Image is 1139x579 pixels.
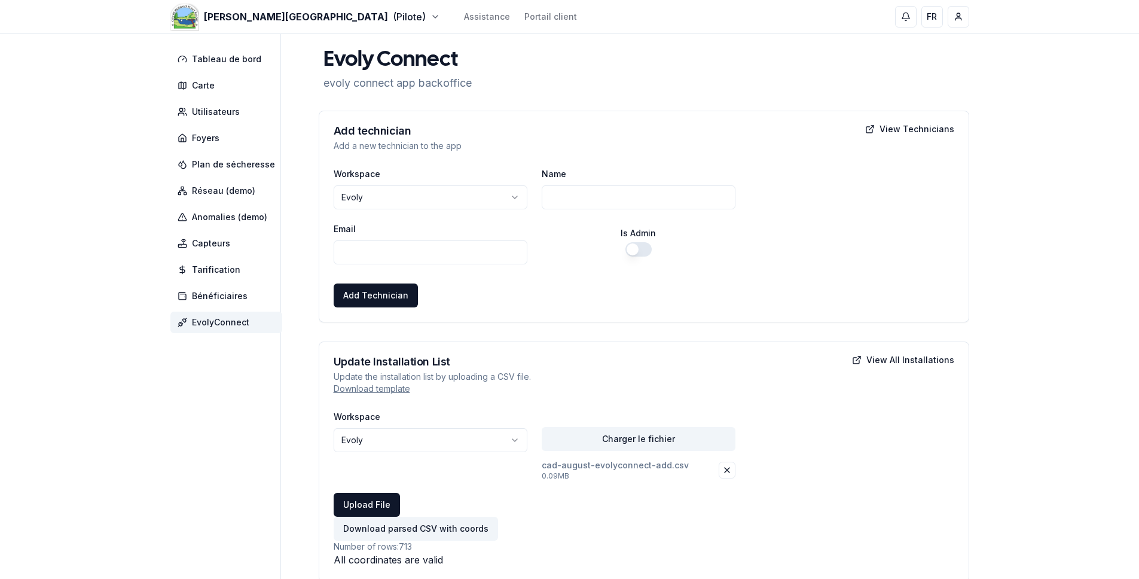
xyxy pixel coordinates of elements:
label: Is Admin [621,229,656,237]
a: Plan de sécheresse [170,154,287,175]
img: Morgan's Point Resort Logo [170,2,199,31]
span: (Pilote) [393,10,426,24]
span: Capteurs [192,237,230,249]
label: Email [334,224,356,234]
h1: Evoly Connect [323,48,472,72]
button: [PERSON_NAME][GEOGRAPHIC_DATA](Pilote) [170,10,440,24]
div: All coordinates are valid [334,553,954,567]
button: Charger le fichier [542,427,735,451]
span: Réseau (demo) [192,185,255,197]
a: Utilisateurs [170,101,287,123]
span: [PERSON_NAME][GEOGRAPHIC_DATA] [204,10,388,24]
a: Download template [334,383,410,394]
button: View Technicians [856,117,964,141]
p: Update the installation list by uploading a CSV file. [334,371,954,395]
a: EvolyConnect [170,312,287,333]
span: Foyers [192,132,219,144]
button: FR [921,6,943,28]
button: View All Installations [842,348,964,372]
a: Portail client [524,11,577,23]
span: FR [927,11,937,23]
a: Carte [170,75,287,96]
h3: Update Installation List [334,356,954,367]
span: Utilisateurs [192,106,240,118]
button: Add Technician [334,284,418,307]
div: Number of rows: 713 [334,541,954,553]
a: Réseau (demo) [170,180,287,202]
p: evoly connect app backoffice [323,75,472,92]
a: Foyers [170,127,287,149]
a: Tableau de bord [170,48,287,70]
span: Bénéficiaires [192,290,248,302]
label: Name [542,169,566,179]
h3: Add technician [334,126,954,136]
a: Capteurs [170,233,287,254]
span: Anomalies (demo) [192,211,267,223]
span: EvolyConnect [192,316,249,328]
button: Upload File [334,493,400,517]
a: Assistance [464,11,510,23]
label: Workspace [334,169,380,179]
span: Tarification [192,264,240,276]
button: Download parsed CSV with coords [334,517,498,541]
a: Tarification [170,259,287,281]
a: Anomalies (demo) [170,206,287,228]
span: Plan de sécheresse [192,159,275,170]
p: Add a new technician to the app [334,140,954,152]
span: Tableau de bord [192,53,261,65]
label: Workspace [334,412,380,422]
span: Carte [192,80,215,92]
a: Bénéficiaires [170,285,287,307]
p: cad-august-evolyconnect-add.csv [542,459,689,471]
p: 0.09 MB [542,471,689,481]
